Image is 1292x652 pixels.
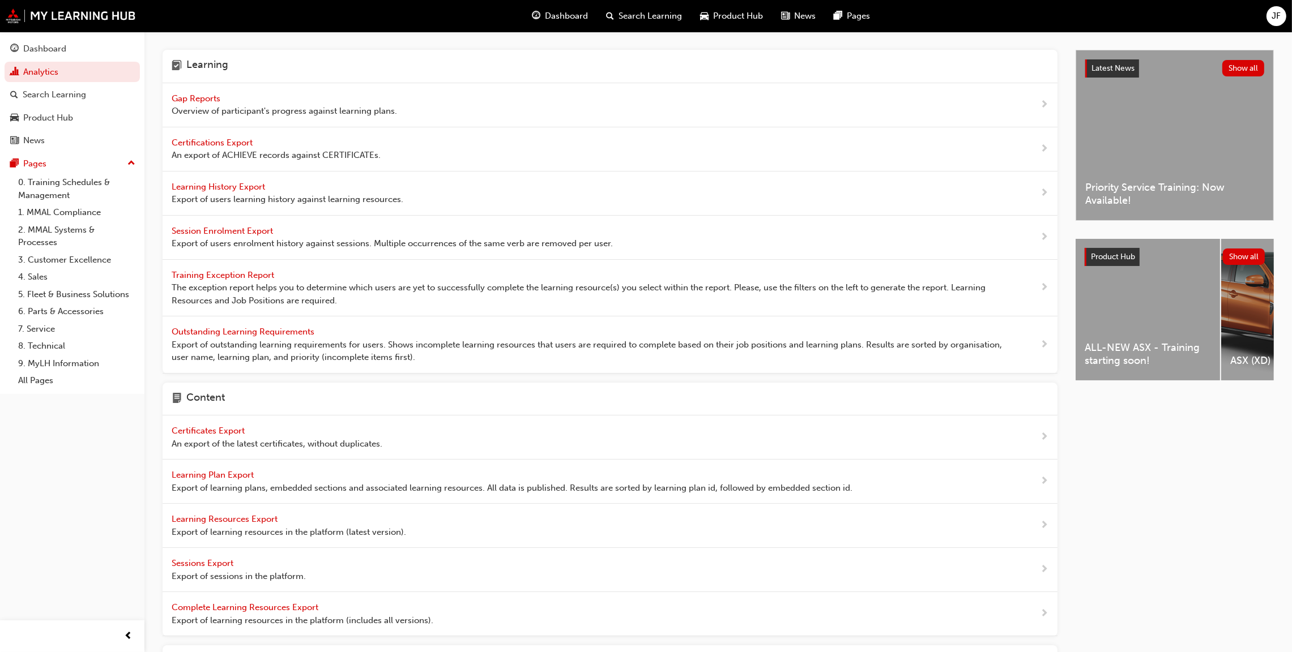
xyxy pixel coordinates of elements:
[773,5,825,28] a: news-iconNews
[172,270,276,280] span: Training Exception Report
[1222,60,1265,76] button: Show all
[545,10,589,23] span: Dashboard
[186,59,228,74] h4: Learning
[607,9,615,23] span: search-icon
[825,5,880,28] a: pages-iconPages
[714,10,764,23] span: Product Hub
[23,157,46,170] div: Pages
[23,88,86,101] div: Search Learning
[701,9,709,23] span: car-icon
[1040,142,1048,156] span: next-icon
[10,90,18,100] span: search-icon
[6,8,136,23] img: mmal
[172,482,852,495] span: Export of learning plans, embedded sections and associated learning resources. All data is publis...
[5,108,140,128] a: Product Hub
[5,38,140,59] a: Dashboard
[1085,341,1211,367] span: ALL-NEW ASX - Training starting soon!
[14,355,140,372] a: 9. MyLH Information
[14,372,140,389] a: All Pages
[172,193,403,206] span: Export of users learning history against learning resources.
[163,316,1058,374] a: Outstanding Learning Requirements Export of outstanding learning requirements for users. Shows in...
[1076,50,1274,221] a: Latest NewsShow allPriority Service Training: Now Available!
[172,570,306,583] span: Export of sessions in the platform.
[14,251,140,269] a: 3. Customer Excellence
[172,105,397,118] span: Overview of participant's progress against learning plans.
[172,182,267,192] span: Learning History Export
[1076,239,1220,380] a: ALL-NEW ASX - Training starting soon!
[23,42,66,55] div: Dashboard
[172,514,280,524] span: Learning Resources Export
[1040,338,1048,352] span: next-icon
[14,286,140,303] a: 5. Fleet & Business Solutions
[163,171,1058,216] a: Learning History Export Export of users learning history against learning resources.next-icon
[5,36,140,153] button: DashboardAnalyticsSearch LearningProduct HubNews
[172,602,321,612] span: Complete Learning Resources Export
[186,392,225,406] h4: Content
[1085,248,1265,266] a: Product HubShow all
[1267,6,1286,26] button: JF
[5,84,140,105] a: Search Learning
[14,221,140,251] a: 2. MMAL Systems & Processes
[598,5,692,28] a: search-iconSearch Learning
[172,437,382,451] span: An export of the latest certificates, without duplicates.
[10,136,19,146] span: news-icon
[163,83,1058,127] a: Gap Reports Overview of participant's progress against learning plans.next-icon
[1040,474,1048,488] span: next-icon
[1040,430,1048,444] span: next-icon
[163,260,1058,317] a: Training Exception Report The exception report helps you to determine which users are yet to succ...
[795,10,816,23] span: News
[14,268,140,286] a: 4. Sales
[172,93,223,104] span: Gap Reports
[163,216,1058,260] a: Session Enrolment Export Export of users enrolment history against sessions. Multiple occurrences...
[5,130,140,151] a: News
[1040,230,1048,244] span: next-icon
[10,159,19,169] span: pages-icon
[163,415,1058,460] a: Certificates Export An export of the latest certificates, without duplicates.next-icon
[1040,607,1048,621] span: next-icon
[10,113,19,123] span: car-icon
[172,426,247,436] span: Certificates Export
[172,149,381,162] span: An export of ACHIEVE records against CERTIFICATEs.
[532,9,541,23] span: guage-icon
[1223,248,1265,265] button: Show all
[172,526,406,539] span: Export of learning resources in the platform (latest version).
[14,320,140,338] a: 7. Service
[172,59,182,74] span: learning-icon
[172,338,1004,364] span: Export of outstanding learning requirements for users. Shows incomplete learning resources that u...
[619,10,683,23] span: Search Learning
[1040,518,1048,533] span: next-icon
[172,327,317,337] span: Outstanding Learning Requirements
[5,153,140,174] button: Pages
[834,9,843,23] span: pages-icon
[23,134,45,147] div: News
[14,337,140,355] a: 8. Technical
[14,303,140,320] a: 6. Parts & Accessories
[847,10,871,23] span: Pages
[163,592,1058,636] a: Complete Learning Resources Export Export of learning resources in the platform (includes all ver...
[10,67,19,78] span: chart-icon
[782,9,790,23] span: news-icon
[14,174,140,204] a: 0. Training Schedules & Management
[1040,281,1048,295] span: next-icon
[10,44,19,54] span: guage-icon
[1040,186,1048,200] span: next-icon
[5,62,140,83] a: Analytics
[1040,98,1048,112] span: next-icon
[172,392,182,406] span: page-icon
[172,226,275,236] span: Session Enrolment Export
[172,281,1004,307] span: The exception report helps you to determine which users are yet to successfully complete the lear...
[125,629,133,644] span: prev-icon
[172,614,433,627] span: Export of learning resources in the platform (includes all versions).
[172,558,236,568] span: Sessions Export
[523,5,598,28] a: guage-iconDashboard
[163,127,1058,171] a: Certifications Export An export of ACHIEVE records against CERTIFICATEs.next-icon
[163,504,1058,548] a: Learning Resources Export Export of learning resources in the platform (latest version).next-icon
[172,138,255,148] span: Certifications Export
[14,204,140,221] a: 1. MMAL Compliance
[127,156,135,171] span: up-icon
[1272,10,1281,23] span: JF
[1091,63,1135,73] span: Latest News
[172,470,256,480] span: Learning Plan Export
[163,460,1058,504] a: Learning Plan Export Export of learning plans, embedded sections and associated learning resource...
